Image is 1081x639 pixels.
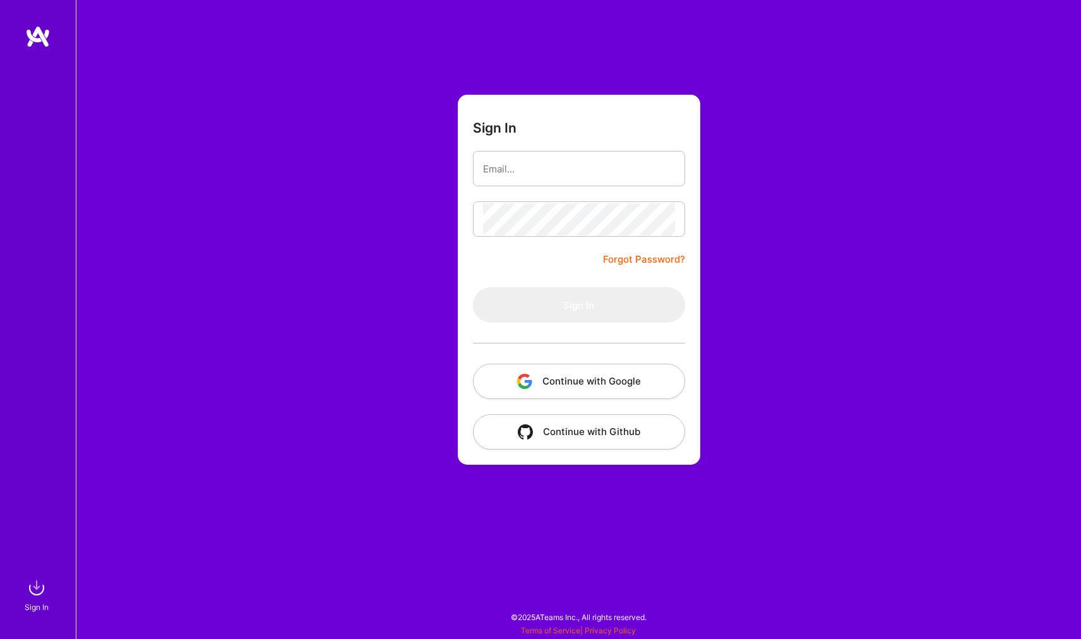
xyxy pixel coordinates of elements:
[473,120,517,136] h3: Sign In
[24,575,49,600] img: sign in
[473,364,685,399] button: Continue with Google
[473,414,685,450] button: Continue with Github
[76,601,1081,633] div: © 2025 ATeams Inc., All rights reserved.
[521,626,580,635] a: Terms of Service
[483,153,675,185] input: Email...
[25,25,51,48] img: logo
[518,424,533,439] img: icon
[473,287,685,323] button: Sign In
[517,374,532,389] img: icon
[585,626,636,635] a: Privacy Policy
[27,575,49,614] a: sign inSign In
[25,600,49,614] div: Sign In
[603,252,685,267] a: Forgot Password?
[521,626,636,635] span: |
